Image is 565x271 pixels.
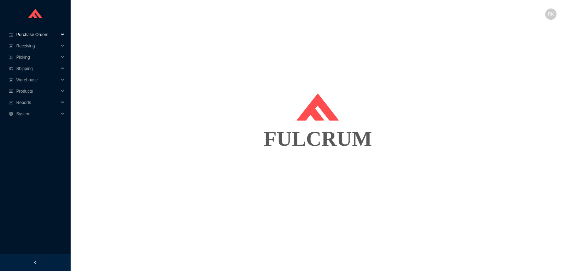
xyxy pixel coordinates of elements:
[33,260,37,265] span: left
[16,29,59,40] span: Purchase Orders
[8,100,13,105] span: fund
[16,63,59,74] span: Shipping
[16,86,59,97] span: Products
[548,8,554,20] span: RK
[8,89,13,93] span: read
[8,33,13,37] span: credit-card
[16,108,59,120] span: System
[16,97,59,108] span: Reports
[79,121,557,156] div: FULCRUM
[16,40,59,52] span: Receiving
[8,112,13,116] span: setting
[16,74,59,86] span: Warehouse
[16,52,59,63] span: Picking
